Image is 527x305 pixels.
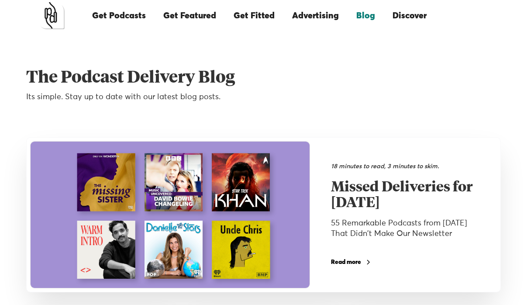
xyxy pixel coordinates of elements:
[83,1,155,31] a: Get Podcasts
[30,141,496,288] a: 18 minutes to read, 3 minutes to skim.Missed Deliveries for [DATE]55 Remarkable Podcasts from [DA...
[384,1,435,31] a: Discover
[283,1,348,31] a: Advertising
[331,180,475,211] h2: Missed Deliveries for [DATE]
[348,1,384,31] a: Blog
[26,68,362,87] h1: The Podcast Delivery Blog
[155,1,225,31] a: Get Featured
[225,1,283,31] a: Get Fitted
[331,259,361,265] div: Read more
[331,218,475,239] div: 55 Remarkable Podcasts from [DATE] That Didn't Make Our Newsletter
[26,92,362,102] p: Its simple. Stay up to date with our latest blog posts.
[38,2,65,29] a: home
[331,162,439,171] div: 18 minutes to read, 3 minutes to skim.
